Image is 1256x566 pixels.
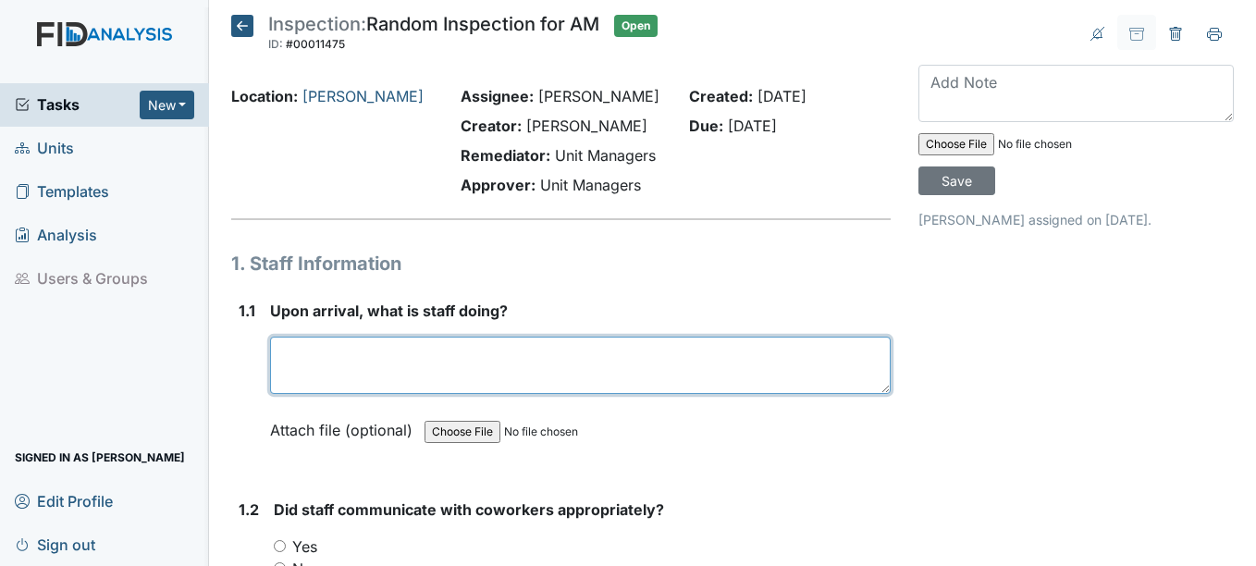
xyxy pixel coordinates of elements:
span: Did staff communicate with coworkers appropriately? [274,500,664,519]
span: Unit Managers [540,176,641,194]
input: Save [918,166,995,195]
strong: Location: [231,87,298,105]
label: Yes [292,535,317,558]
span: [DATE] [728,117,777,135]
input: Yes [274,540,286,552]
span: Units [15,134,74,163]
label: 1.1 [239,300,255,322]
span: Templates [15,178,109,206]
span: Open [614,15,658,37]
strong: Created: [689,87,753,105]
span: Sign out [15,530,95,559]
button: New [140,91,195,119]
span: [PERSON_NAME] [526,117,647,135]
strong: Approver: [461,176,536,194]
span: [PERSON_NAME] [538,87,659,105]
strong: Creator: [461,117,522,135]
strong: Due: [689,117,723,135]
p: [PERSON_NAME] assigned on [DATE]. [918,210,1234,229]
label: Attach file (optional) [270,409,420,441]
h1: 1. Staff Information [231,250,890,277]
span: Inspection: [268,13,366,35]
span: Edit Profile [15,486,113,515]
span: Unit Managers [555,146,656,165]
strong: Assignee: [461,87,534,105]
span: Upon arrival, what is staff doing? [270,301,508,320]
span: #00011475 [286,37,345,51]
span: ID: [268,37,283,51]
a: [PERSON_NAME] [302,87,424,105]
span: [DATE] [757,87,807,105]
strong: Remediator: [461,146,550,165]
span: Analysis [15,221,97,250]
span: Signed in as [PERSON_NAME] [15,443,185,472]
div: Random Inspection for AM [268,15,599,55]
a: Tasks [15,93,140,116]
label: 1.2 [239,498,259,521]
